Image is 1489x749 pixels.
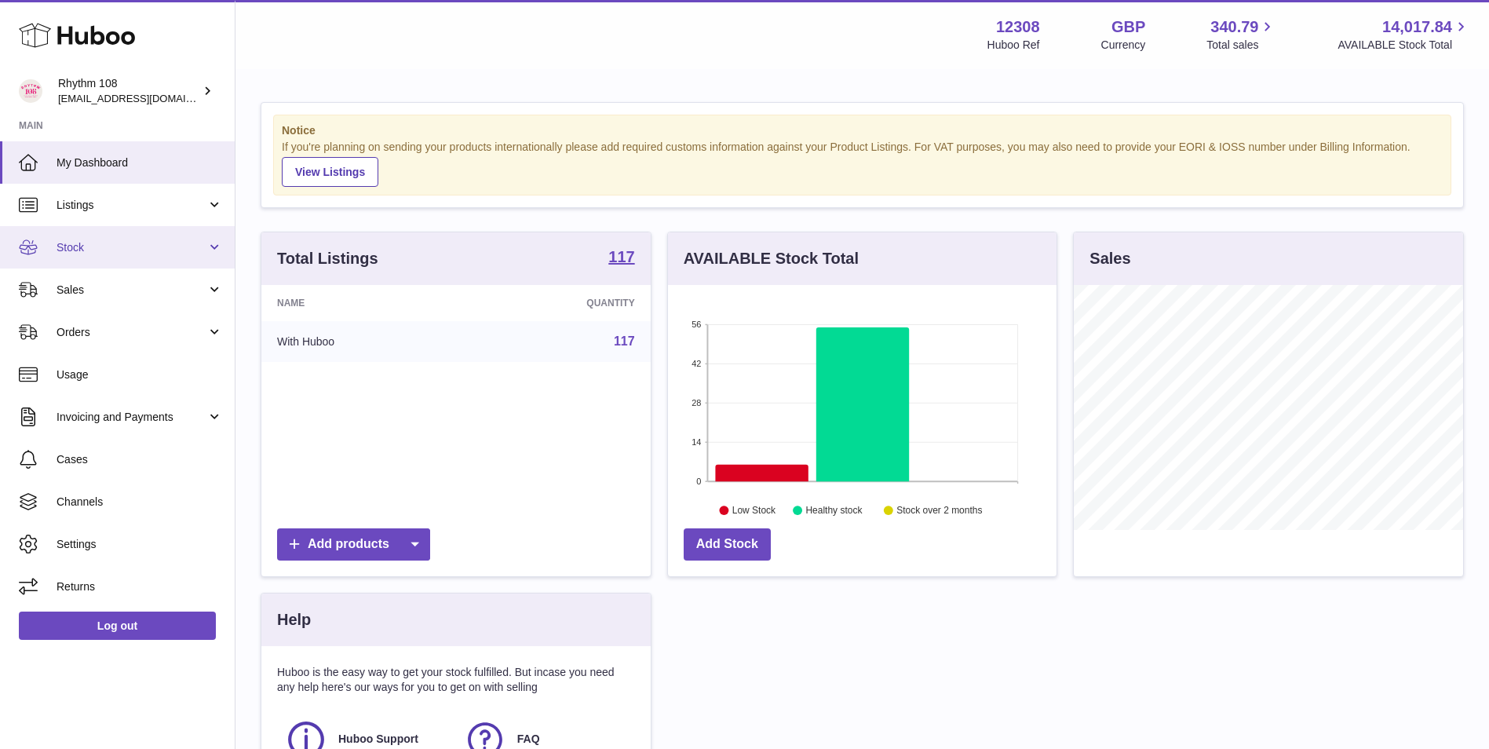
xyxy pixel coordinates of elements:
[261,285,466,321] th: Name
[261,321,466,362] td: With Huboo
[282,157,378,187] a: View Listings
[614,334,635,348] a: 117
[277,528,430,561] a: Add products
[57,283,206,298] span: Sales
[282,123,1443,138] strong: Notice
[466,285,650,321] th: Quantity
[57,452,223,467] span: Cases
[1210,16,1258,38] span: 340.79
[987,38,1040,53] div: Huboo Ref
[732,505,776,516] text: Low Stock
[57,537,223,552] span: Settings
[1101,38,1146,53] div: Currency
[684,528,771,561] a: Add Stock
[277,665,635,695] p: Huboo is the easy way to get your stock fulfilled. But incase you need any help here's our ways f...
[1382,16,1452,38] span: 14,017.84
[57,495,223,510] span: Channels
[19,612,216,640] a: Log out
[277,609,311,630] h3: Help
[57,155,223,170] span: My Dashboard
[58,92,231,104] span: [EMAIL_ADDRESS][DOMAIN_NAME]
[58,76,199,106] div: Rhythm 108
[57,410,206,425] span: Invoicing and Payments
[517,732,540,747] span: FAQ
[57,325,206,340] span: Orders
[57,579,223,594] span: Returns
[282,140,1443,187] div: If you're planning on sending your products internationally please add required customs informati...
[1338,16,1470,53] a: 14,017.84 AVAILABLE Stock Total
[896,505,982,516] text: Stock over 2 months
[1206,16,1276,53] a: 340.79 Total sales
[1111,16,1145,38] strong: GBP
[692,320,701,329] text: 56
[19,79,42,103] img: internalAdmin-12308@internal.huboo.com
[57,198,206,213] span: Listings
[57,367,223,382] span: Usage
[608,249,634,268] a: 117
[1089,248,1130,269] h3: Sales
[696,477,701,486] text: 0
[692,359,701,368] text: 42
[1338,38,1470,53] span: AVAILABLE Stock Total
[277,248,378,269] h3: Total Listings
[684,248,859,269] h3: AVAILABLE Stock Total
[805,505,863,516] text: Healthy stock
[608,249,634,265] strong: 117
[692,437,701,447] text: 14
[338,732,418,747] span: Huboo Support
[692,398,701,407] text: 28
[57,240,206,255] span: Stock
[1206,38,1276,53] span: Total sales
[996,16,1040,38] strong: 12308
